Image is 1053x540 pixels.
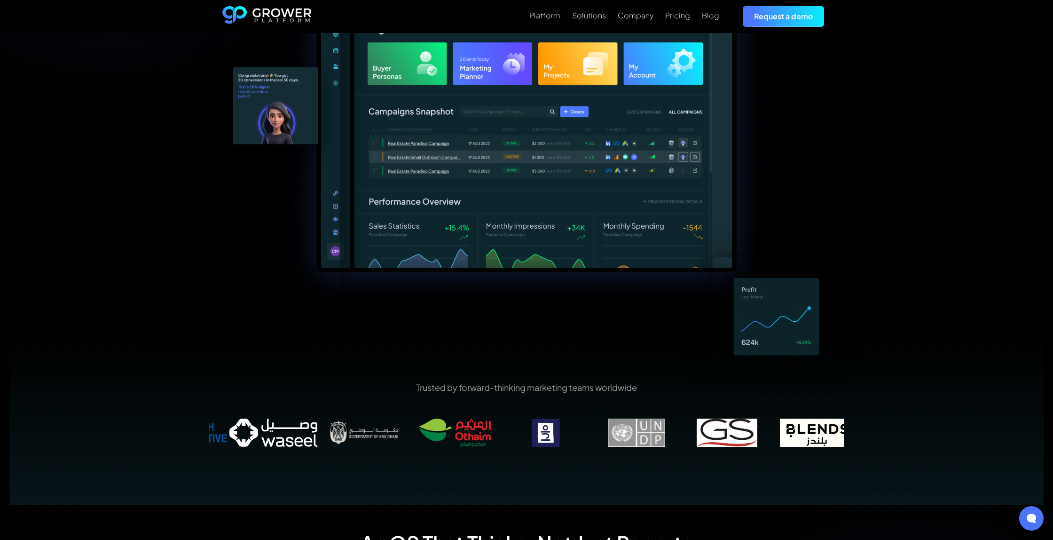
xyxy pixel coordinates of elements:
a: Request a demo [743,6,824,26]
a: Blog [702,10,719,21]
a: Company [618,10,653,21]
a: Pricing [665,10,690,21]
a: Platform [529,10,560,21]
div: Company [618,11,653,20]
p: Trusted by forward-thinking marketing teams worldwide [209,381,844,393]
a: home [222,6,312,27]
div: Platform [529,11,560,20]
div: Solutions [572,11,606,20]
div: Pricing [665,11,690,20]
div: Blog [702,11,719,20]
a: Solutions [572,10,606,21]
